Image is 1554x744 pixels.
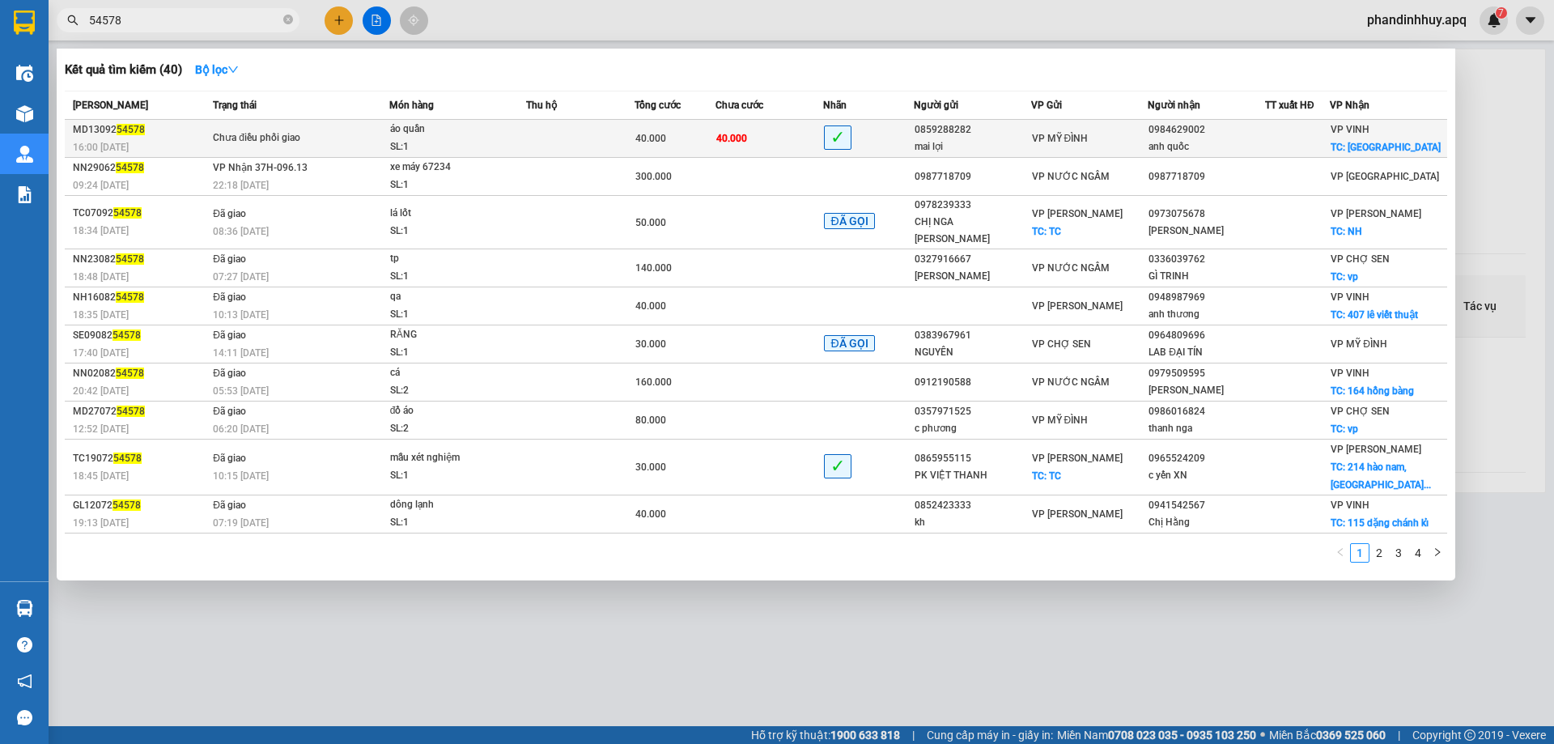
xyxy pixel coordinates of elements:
[390,496,512,514] div: dông lạnh
[390,449,512,467] div: mẫu xét nghiệm
[1032,470,1061,482] span: TC: TC
[1331,142,1441,153] span: TC: [GEOGRAPHIC_DATA]
[1148,100,1200,111] span: Người nhận
[915,197,1030,214] div: 0978239333
[1351,544,1369,562] a: 1
[390,306,512,324] div: SL: 1
[915,327,1030,344] div: 0383967961
[390,176,512,194] div: SL: 1
[73,121,208,138] div: MD13092
[1149,420,1264,437] div: thanh nga
[915,251,1030,268] div: 0327916667
[1149,344,1264,361] div: LAB ĐẠI TÍN
[117,406,145,417] span: 54578
[213,517,269,529] span: 07:19 [DATE]
[116,291,144,303] span: 54578
[116,162,144,173] span: 54578
[213,208,246,219] span: Đã giao
[635,133,666,144] span: 40.000
[1408,543,1428,563] li: 4
[390,467,512,485] div: SL: 1
[16,600,33,617] img: warehouse-icon
[1350,543,1369,563] li: 1
[1032,262,1110,274] span: VP NƯỚC NGẦM
[73,423,129,435] span: 12:52 [DATE]
[73,205,208,222] div: TC07092
[390,121,512,138] div: áo quần
[915,403,1030,420] div: 0357971525
[1149,268,1264,285] div: GÌ TRINH
[283,13,293,28] span: close-circle
[1032,415,1089,426] span: VP MỸ ĐÌNH
[635,508,666,520] span: 40.000
[113,207,142,219] span: 54578
[635,338,666,350] span: 30.000
[824,125,851,151] span: ✓
[635,217,666,228] span: 50.000
[1149,223,1264,240] div: [PERSON_NAME]
[213,423,269,435] span: 06:20 [DATE]
[390,344,512,362] div: SL: 1
[213,470,269,482] span: 10:15 [DATE]
[1149,497,1264,514] div: 0941542567
[915,344,1030,361] div: NGUYÊN
[113,329,141,341] span: 54578
[914,100,958,111] span: Người gửi
[182,57,252,83] button: Bộ lọcdown
[824,213,874,229] span: ĐÃ GỌI
[390,268,512,286] div: SL: 1
[14,11,35,35] img: logo-vxr
[213,329,246,341] span: Đã giao
[1331,461,1431,491] span: TC: 214 hào nam, [GEOGRAPHIC_DATA]...
[915,514,1030,531] div: kh
[390,402,512,420] div: đồ áo
[915,138,1030,155] div: mai lợi
[195,63,239,76] strong: Bộ lọc
[1032,226,1061,237] span: TC: TC
[1032,171,1110,182] span: VP NƯỚC NGẦM
[1331,253,1390,265] span: VP CHỢ SEN
[1032,300,1123,312] span: VP [PERSON_NAME]
[1331,271,1358,283] span: TC: vp
[213,453,246,464] span: Đã giao
[390,514,512,532] div: SL: 1
[1149,450,1264,467] div: 0965524209
[1032,338,1091,350] span: VP CHỢ SEN
[915,121,1030,138] div: 0859288282
[915,214,1030,248] div: CHỊ NGA [PERSON_NAME]
[390,420,512,438] div: SL: 2
[915,420,1030,437] div: c phương
[73,385,129,397] span: 20:42 [DATE]
[915,168,1030,185] div: 0987718709
[635,461,666,473] span: 30.000
[283,15,293,24] span: close-circle
[1149,382,1264,399] div: [PERSON_NAME]
[17,674,32,689] span: notification
[1149,403,1264,420] div: 0986016824
[635,300,666,312] span: 40.000
[1331,543,1350,563] button: left
[1428,543,1447,563] li: Next Page
[67,15,79,26] span: search
[915,374,1030,391] div: 0912190588
[1331,385,1414,397] span: TC: 164 hồng bàng
[1149,365,1264,382] div: 0979509595
[1032,508,1123,520] span: VP [PERSON_NAME]
[1032,376,1110,388] span: VP NƯỚC NGẦM
[1032,133,1089,144] span: VP MỸ ĐÌNH
[1149,289,1264,306] div: 0948987969
[17,637,32,653] span: question-circle
[113,500,141,511] span: 54578
[73,309,129,321] span: 18:35 [DATE]
[1149,514,1264,531] div: Chị Hằng
[915,268,1030,285] div: [PERSON_NAME]
[116,253,144,265] span: 54578
[390,159,512,176] div: xe máy 67234
[213,226,269,237] span: 08:36 [DATE]
[1369,543,1389,563] li: 2
[213,291,246,303] span: Đã giao
[1331,291,1369,303] span: VP VINH
[1149,121,1264,138] div: 0984629002
[390,250,512,268] div: tp
[16,186,33,203] img: solution-icon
